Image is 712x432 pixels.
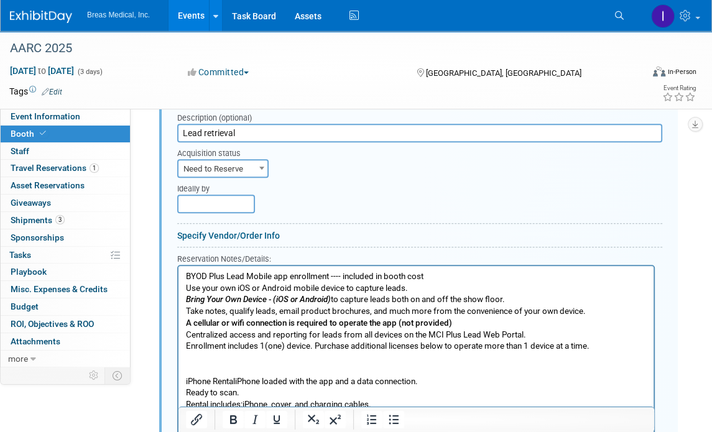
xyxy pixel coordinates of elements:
[1,298,130,315] a: Budget
[11,198,51,208] span: Giveaways
[76,68,103,76] span: (3 days)
[105,367,131,384] td: Toggle Event Tabs
[1,264,130,280] a: Playbook
[1,281,130,298] a: Misc. Expenses & Credits
[87,11,150,19] span: Breas Medical, Inc.
[10,11,72,23] img: ExhibitDay
[1,247,130,264] a: Tasks
[11,111,80,121] span: Event Information
[266,411,287,428] button: Underline
[11,232,64,242] span: Sponsorships
[40,130,46,137] i: Booth reservation complete
[244,411,266,428] button: Italic
[667,67,696,76] div: In-Person
[426,68,581,78] span: [GEOGRAPHIC_DATA], [GEOGRAPHIC_DATA]
[55,215,65,224] span: 3
[177,159,269,178] span: Need to Reserve
[11,163,99,173] span: Travel Reservations
[1,229,130,246] a: Sponsorships
[177,252,655,265] div: Reservation Notes/Details:
[183,66,254,78] button: Committed
[9,65,75,76] span: [DATE] [DATE]
[9,250,31,260] span: Tasks
[383,411,404,428] button: Bullet list
[186,411,207,428] button: Insert/edit link
[1,143,130,160] a: Staff
[8,354,28,364] span: more
[177,107,662,124] div: Description (optional)
[11,319,94,329] span: ROI, Objectives & ROO
[1,212,130,229] a: Shipments3
[177,231,280,241] a: Specify Vendor/Order Info
[9,85,62,98] td: Tags
[223,411,244,428] button: Bold
[11,146,29,156] span: Staff
[6,37,629,60] div: AARC 2025
[11,336,60,346] span: Attachments
[653,67,665,76] img: Format-Inperson.png
[177,178,537,195] div: Ideally by
[42,88,62,96] a: Edit
[662,85,696,91] div: Event Rating
[83,367,105,384] td: Personalize Event Tab Strip
[11,284,108,294] span: Misc. Expenses & Credits
[90,163,99,173] span: 1
[1,316,130,333] a: ROI, Objectives & ROO
[1,351,130,367] a: more
[11,267,47,277] span: Playbook
[1,195,130,211] a: Giveaways
[177,142,662,159] div: Acquisition status
[651,4,675,28] img: Inga Dolezar
[11,301,39,311] span: Budget
[11,180,85,190] span: Asset Reservations
[1,160,130,177] a: Travel Reservations1
[303,411,324,428] button: Subscript
[1,108,130,125] a: Event Information
[1,126,130,142] a: Booth
[11,215,65,225] span: Shipments
[36,66,48,76] span: to
[361,411,382,428] button: Numbered list
[11,129,49,139] span: Booth
[1,333,130,350] a: Attachments
[1,177,130,194] a: Asset Reservations
[325,411,346,428] button: Superscript
[589,65,696,83] div: Event Format
[178,160,267,178] span: Need to Reserve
